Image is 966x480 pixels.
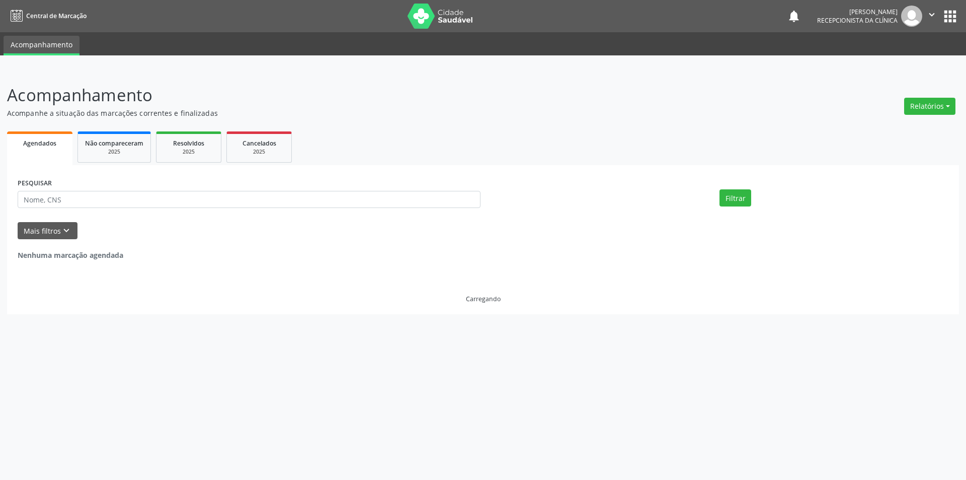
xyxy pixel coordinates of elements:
[164,148,214,156] div: 2025
[85,148,143,156] div: 2025
[7,8,87,24] a: Central de Marcação
[61,225,72,236] i: keyboard_arrow_down
[173,139,204,148] span: Resolvidos
[466,295,501,303] div: Carregando
[18,176,52,191] label: PESQUISAR
[18,222,77,240] button: Mais filtroskeyboard_arrow_down
[719,189,751,207] button: Filtrar
[23,139,56,148] span: Agendados
[941,8,959,25] button: apps
[787,9,801,23] button: notifications
[904,98,955,115] button: Relatórios
[817,8,898,16] div: [PERSON_NAME]
[18,250,123,260] strong: Nenhuma marcação agendada
[922,6,941,27] button: 
[901,6,922,27] img: img
[243,139,276,148] span: Cancelados
[7,108,673,118] p: Acompanhe a situação das marcações correntes e finalizadas
[4,36,79,55] a: Acompanhamento
[85,139,143,148] span: Não compareceram
[26,12,87,20] span: Central de Marcação
[926,9,937,20] i: 
[7,83,673,108] p: Acompanhamento
[234,148,284,156] div: 2025
[817,16,898,25] span: Recepcionista da clínica
[18,191,480,208] input: Nome, CNS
